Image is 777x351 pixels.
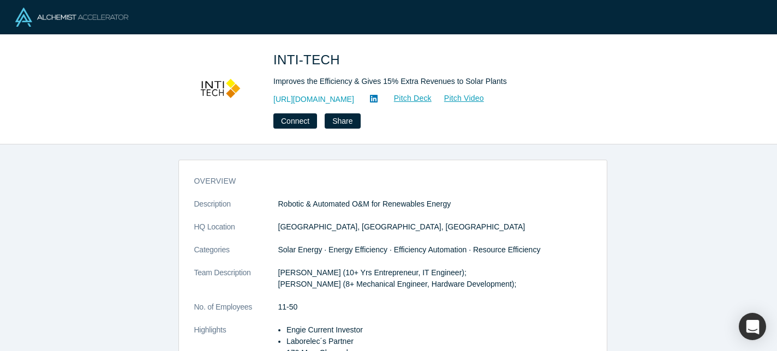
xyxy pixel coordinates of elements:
li: Laborelec´s Partner [286,336,591,347]
dt: Description [194,198,278,221]
h3: overview [194,175,576,187]
dt: Categories [194,244,278,267]
li: Engie Current Investor [286,324,591,336]
img: Alchemist Logo [15,8,128,27]
a: [URL][DOMAIN_NAME] [273,94,354,105]
dt: No. of Employees [194,301,278,324]
p: Robotic & Automated O&M for Renewables Energy [278,198,591,210]
img: INTI-TECH's Logo [182,50,258,126]
dt: Team Description [194,267,278,301]
dt: HQ Location [194,221,278,244]
p: [PERSON_NAME] (10+ Yrs Entrepreneur, IT Engineer); [PERSON_NAME] (8+ Mechanical Engineer, Hardwar... [278,267,591,290]
dd: 11-50 [278,301,591,313]
a: Pitch Video [432,92,485,105]
span: Solar Energy · Energy Efficiency · Efficiency Automation · Resource Efficiency [278,245,541,254]
button: Share [325,113,360,129]
dd: [GEOGRAPHIC_DATA], [GEOGRAPHIC_DATA], [GEOGRAPHIC_DATA] [278,221,591,233]
a: Pitch Deck [382,92,432,105]
div: Improves the Efficiency & Gives 15% Extra Revenues to Solar Plants [273,76,579,87]
button: Connect [273,113,317,129]
span: INTI-TECH [273,52,344,67]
